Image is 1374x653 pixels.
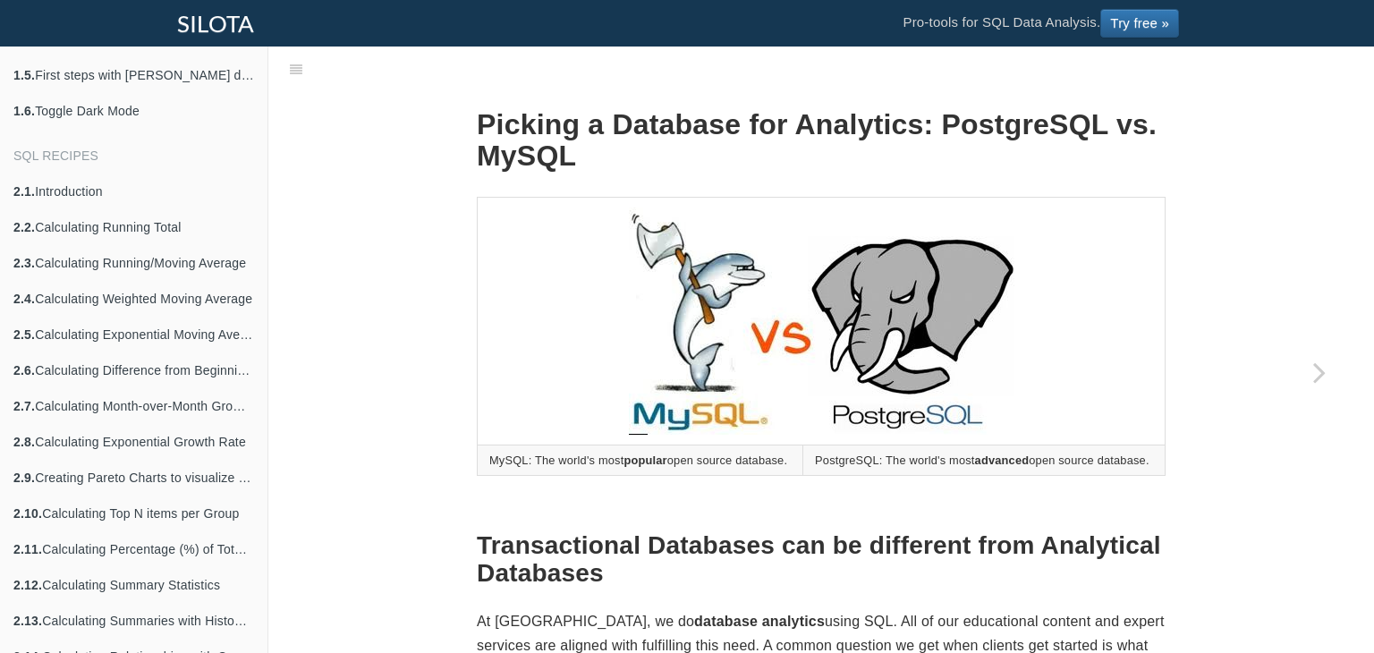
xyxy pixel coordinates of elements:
img: mysql-vs-postgresql.jpg [624,203,1019,439]
b: 2.7. [13,399,35,413]
b: 2.13. [13,614,42,628]
strong: advanced [975,454,1030,467]
b: 2.11. [13,542,42,556]
b: 2.6. [13,363,35,377]
h1: Picking a Database for Analytics: PostgreSQL vs. MySQL [477,109,1166,172]
b: 1.6. [13,104,35,118]
h2: Transactional Databases can be different from Analytical Databases [477,532,1166,588]
iframe: Drift Widget Chat Controller [1285,564,1353,632]
a: SILOTA [164,1,267,46]
b: 1.5. [13,68,35,82]
b: 2.10. [13,506,42,521]
b: 2.5. [13,327,35,342]
b: 2.3. [13,256,35,270]
b: 2.9. [13,471,35,485]
li: Pro-tools for SQL Data Analysis. [885,1,1197,46]
b: 2.12. [13,578,42,592]
b: 2.1. [13,184,35,199]
td: PostgreSQL: The world's most open source database. [803,445,1166,476]
td: MySQL: The world's most open source database. [478,445,803,476]
a: Next page: Connecting your Database [1279,91,1360,653]
strong: database analytics [694,614,825,629]
strong: popular [623,454,666,467]
b: 2.4. [13,292,35,306]
b: 2.8. [13,435,35,449]
b: 2.2. [13,220,35,234]
a: Try free » [1100,9,1179,38]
